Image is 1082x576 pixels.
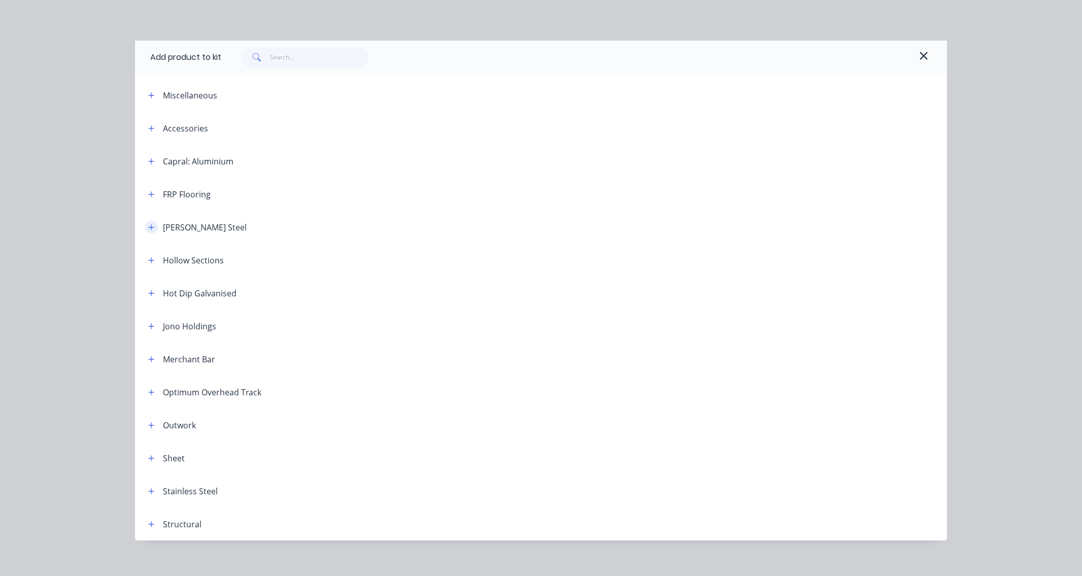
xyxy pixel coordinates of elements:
div: FRP Flooring [163,188,211,200]
div: Add product to kit [150,51,221,63]
div: [PERSON_NAME] Steel [163,221,247,233]
div: Stainless Steel [163,485,218,497]
div: Outwork [163,419,196,431]
div: Accessories [163,122,208,134]
div: Miscellaneous [163,89,217,101]
div: Merchant Bar [163,353,215,365]
div: Structural [163,518,201,530]
div: Capral: Aluminium [163,155,233,167]
div: Hollow Sections [163,254,224,266]
div: Jono Holdings [163,320,216,332]
div: Sheet [163,452,185,464]
input: Search... [270,47,369,67]
div: Optimum Overhead Track [163,386,261,398]
div: Hot Dip Galvanised [163,287,236,299]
